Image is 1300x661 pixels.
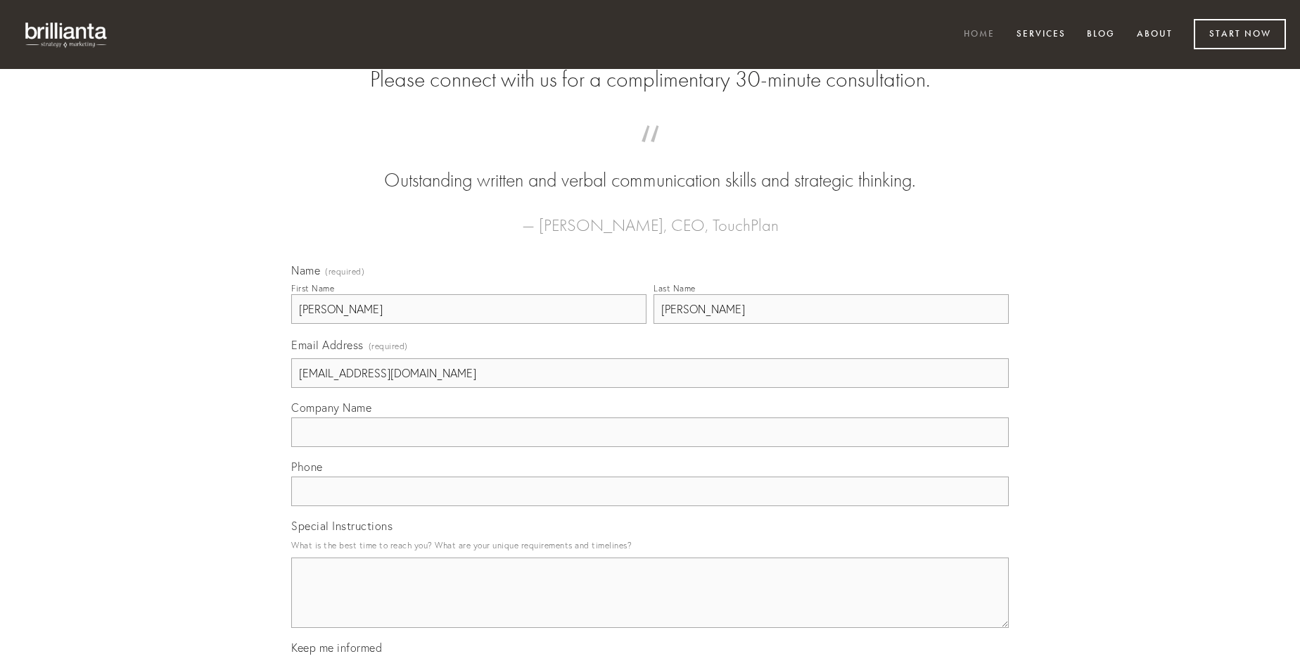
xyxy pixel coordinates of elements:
[314,139,986,194] blockquote: Outstanding written and verbal communication skills and strategic thinking.
[325,267,364,276] span: (required)
[314,194,986,239] figcaption: — [PERSON_NAME], CEO, TouchPlan
[291,66,1009,93] h2: Please connect with us for a complimentary 30-minute consultation.
[291,641,382,655] span: Keep me informed
[369,336,408,355] span: (required)
[291,401,371,415] span: Company Name
[291,536,1009,555] p: What is the best time to reach you? What are your unique requirements and timelines?
[654,283,696,294] div: Last Name
[1194,19,1286,49] a: Start Now
[291,263,320,277] span: Name
[14,14,120,55] img: brillianta - research, strategy, marketing
[291,283,334,294] div: First Name
[291,460,323,474] span: Phone
[1007,23,1075,46] a: Services
[955,23,1004,46] a: Home
[1078,23,1124,46] a: Blog
[291,338,364,352] span: Email Address
[1128,23,1182,46] a: About
[314,139,986,167] span: “
[291,519,393,533] span: Special Instructions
